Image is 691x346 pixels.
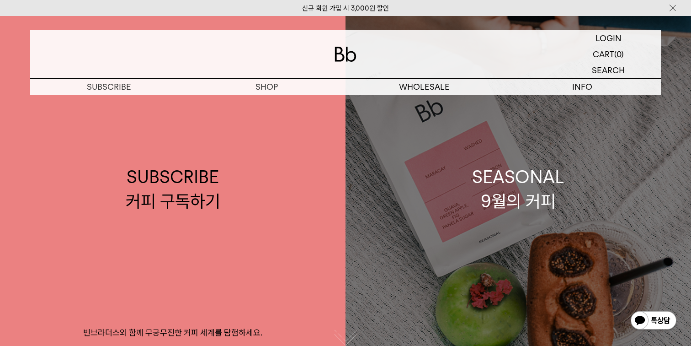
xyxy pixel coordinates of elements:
img: 카카오톡 채널 1:1 채팅 버튼 [630,310,677,332]
p: CART [593,46,614,62]
a: SHOP [188,79,345,95]
a: 신규 회원 가입 시 3,000원 할인 [302,4,389,12]
a: SUBSCRIBE [30,79,188,95]
a: LOGIN [556,30,661,46]
img: 로고 [335,47,356,62]
p: LOGIN [595,30,622,46]
div: SUBSCRIBE 커피 구독하기 [126,165,220,213]
p: (0) [614,46,624,62]
p: SEARCH [592,62,625,78]
p: INFO [503,79,661,95]
p: WHOLESALE [345,79,503,95]
div: SEASONAL 9월의 커피 [472,165,564,213]
a: CART (0) [556,46,661,62]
